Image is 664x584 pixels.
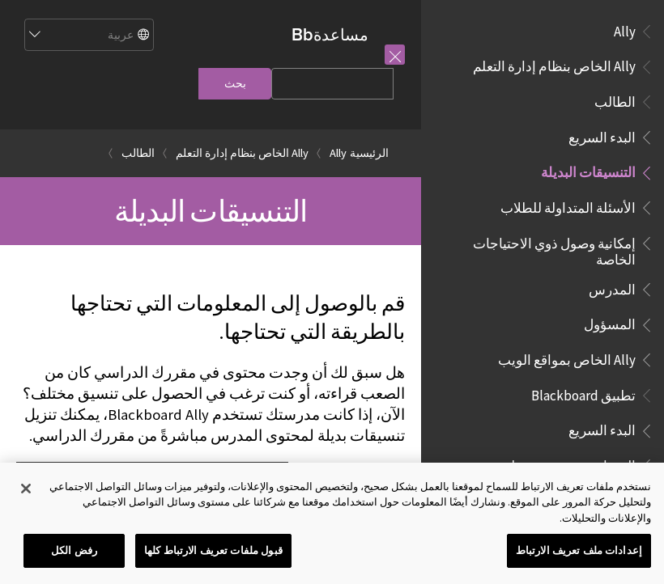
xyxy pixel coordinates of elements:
[498,346,636,368] span: Ally الخاص بمواقع الويب
[594,88,636,110] span: الطالب
[568,417,636,439] span: البدء السريع
[16,290,405,348] p: قم بالوصول إلى المعلومات التي تحتاجها بالطريقة التي تحتاجها.
[198,68,271,99] input: بحث
[114,193,307,230] span: التنسيقات البديلة
[23,534,125,568] button: رفض الكل
[507,534,651,568] button: إعدادات ملف تعريف الارتباط
[584,311,636,333] span: المسؤول
[46,479,651,527] div: نستخدم ملفات تعريف الارتباط للسماح لموقعنا بالعمل بشكل صحيح، ولتخصيص المحتوى والإعلانات، ولتوفير ...
[16,362,405,447] p: هل سبق لك أن وجدت محتوى في مقررك الدراسي كان من الصعب قراءته، أو كنت ترغب في الحصول على تنسيق مخت...
[531,382,636,404] span: تطبيق Blackboard
[457,230,636,268] span: إمكانية وصول ذوي الاحتياجات الخاصة
[589,276,636,298] span: المدرس
[568,124,636,146] span: البدء السريع
[176,143,309,163] a: Ally الخاص بنظام إدارة التعلم
[473,53,636,75] span: Ally الخاص بنظام إدارة التعلم
[350,143,389,163] a: الرئيسية
[541,159,636,181] span: التنسيقات البديلة
[500,194,636,216] span: الأسئلة المتداولة للطلاب
[121,143,155,163] a: الطالب
[431,18,654,374] nav: Book outline for Anthology Ally Help
[330,143,347,163] a: Ally
[614,18,636,40] span: Ally
[23,19,153,52] select: Site Language Selector
[292,24,313,45] strong: Bb
[441,452,636,490] span: المساعدة بخصوص تطبيق Blackboard Learn
[8,471,44,506] button: إغلاق
[135,534,292,568] button: قبول ملفات تعريف الارتباط كلها
[292,24,368,44] a: مساعدةBb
